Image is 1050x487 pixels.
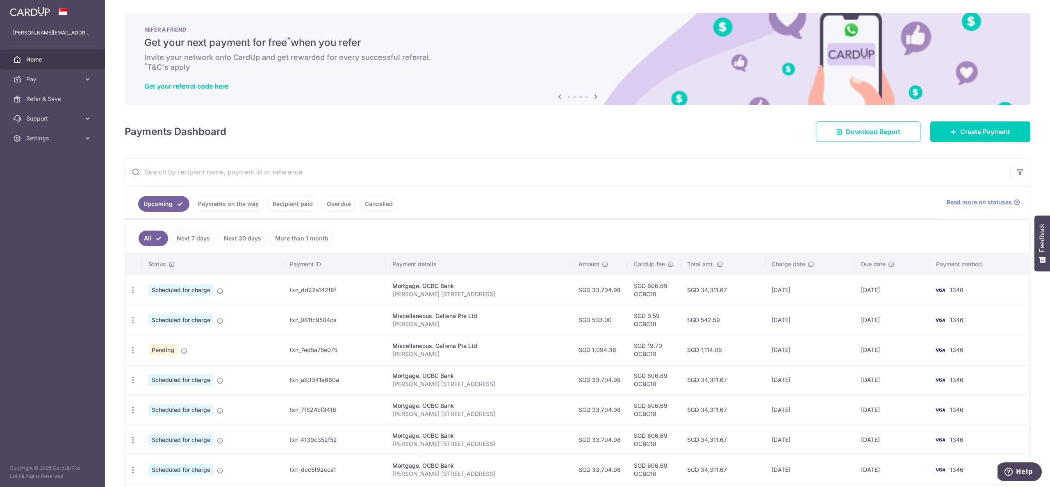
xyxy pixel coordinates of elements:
[10,7,50,16] img: CardUp
[392,320,565,328] p: [PERSON_NAME]
[572,425,627,455] td: SGD 33,704.98
[854,335,929,365] td: [DATE]
[930,121,1030,142] a: Create Payment
[392,432,565,440] div: Mortgage. OCBC Bank
[283,254,386,275] th: Payment ID
[950,316,963,323] span: 1346
[816,121,920,142] a: Download Report
[572,395,627,425] td: SGD 33,704.98
[579,260,599,268] span: Amount
[283,455,386,485] td: txn_dcc5f92cca1
[148,374,214,386] span: Scheduled for charge
[854,275,929,305] td: [DATE]
[148,404,214,416] span: Scheduled for charge
[148,284,214,296] span: Scheduled for charge
[681,275,765,305] td: SGD 34,311.67
[765,275,854,305] td: [DATE]
[386,254,572,275] th: Payment details
[950,376,963,383] span: 1346
[392,350,565,358] p: [PERSON_NAME]
[765,455,854,485] td: [DATE]
[138,196,189,212] a: Upcoming
[321,196,356,212] a: Overdue
[681,425,765,455] td: SGD 34,311.67
[283,365,386,395] td: txn_a83341a660a
[627,335,681,365] td: SGD 19.70 OCBC18
[26,95,80,103] span: Refer & Save
[148,434,214,446] span: Scheduled for charge
[681,455,765,485] td: SGD 34,311.67
[392,372,565,380] div: Mortgage. OCBC Bank
[950,466,963,473] span: 1346
[627,305,681,335] td: SGD 9.59 OCBC18
[627,365,681,395] td: SGD 606.69 OCBC18
[392,410,565,418] p: [PERSON_NAME] [STREET_ADDRESS]
[627,275,681,305] td: SGD 606.69 OCBC18
[125,124,226,139] h4: Payments Dashboard
[765,425,854,455] td: [DATE]
[681,335,765,365] td: SGD 1,114.06
[148,314,214,326] span: Scheduled for charge
[772,260,805,268] span: Charge date
[932,465,948,475] img: Bank Card
[392,290,565,298] p: [PERSON_NAME] [STREET_ADDRESS]
[950,406,963,413] span: 1346
[144,82,228,90] a: Get your referral code here
[929,254,1030,275] th: Payment method
[125,13,1030,105] img: RAF banner
[193,196,264,212] a: Payments on the way
[392,440,565,448] p: [PERSON_NAME] [STREET_ADDRESS]
[572,275,627,305] td: SGD 33,704.98
[950,436,963,443] span: 1346
[687,260,714,268] span: Total amt.
[765,395,854,425] td: [DATE]
[572,455,627,485] td: SGD 33,704.98
[681,305,765,335] td: SGD 542.59
[392,342,565,350] div: Miscellaneous. Galiena Pte Ltd
[283,335,386,365] td: txn_7ed5a75e075
[932,375,948,385] img: Bank Card
[932,435,948,445] img: Bank Card
[283,425,386,455] td: txn_4139c352f52
[392,282,565,290] div: Mortgage. OCBC Bank
[219,231,266,246] a: Next 30 days
[634,260,665,268] span: CardUp fee
[854,395,929,425] td: [DATE]
[144,36,1011,49] h5: Get your next payment for free when you refer
[125,159,1010,185] input: Search by recipient name, payment id or reference
[846,127,900,137] span: Download Report
[360,196,398,212] a: Cancelled
[572,305,627,335] td: SGD 533.00
[144,26,1011,33] p: REFER A FRIEND
[765,335,854,365] td: [DATE]
[765,305,854,335] td: [DATE]
[765,365,854,395] td: [DATE]
[392,380,565,388] p: [PERSON_NAME] [STREET_ADDRESS]
[960,127,1010,137] span: Create Payment
[392,402,565,410] div: Mortgage. OCBC Bank
[148,344,178,356] span: Pending
[627,425,681,455] td: SGD 606.69 OCBC18
[26,75,80,83] span: Pay
[267,196,318,212] a: Recipient paid
[681,395,765,425] td: SGD 34,311.67
[26,114,80,123] span: Support
[1034,215,1050,271] button: Feedback - Show survey
[26,134,80,142] span: Settings
[947,198,1020,206] a: Read more on statuses
[148,260,166,268] span: Status
[148,464,214,476] span: Scheduled for charge
[854,305,929,335] td: [DATE]
[627,395,681,425] td: SGD 606.69 OCBC18
[932,405,948,415] img: Bank Card
[932,285,948,295] img: Bank Card
[932,345,948,355] img: Bank Card
[572,335,627,365] td: SGD 1,094.36
[854,365,929,395] td: [DATE]
[947,198,1012,206] span: Read more on statuses
[998,462,1042,483] iframe: Opens a widget where you can find more information
[681,365,765,395] td: SGD 34,311.67
[283,305,386,335] td: txn_981fc9504ca
[283,395,386,425] td: txn_7f824cf3416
